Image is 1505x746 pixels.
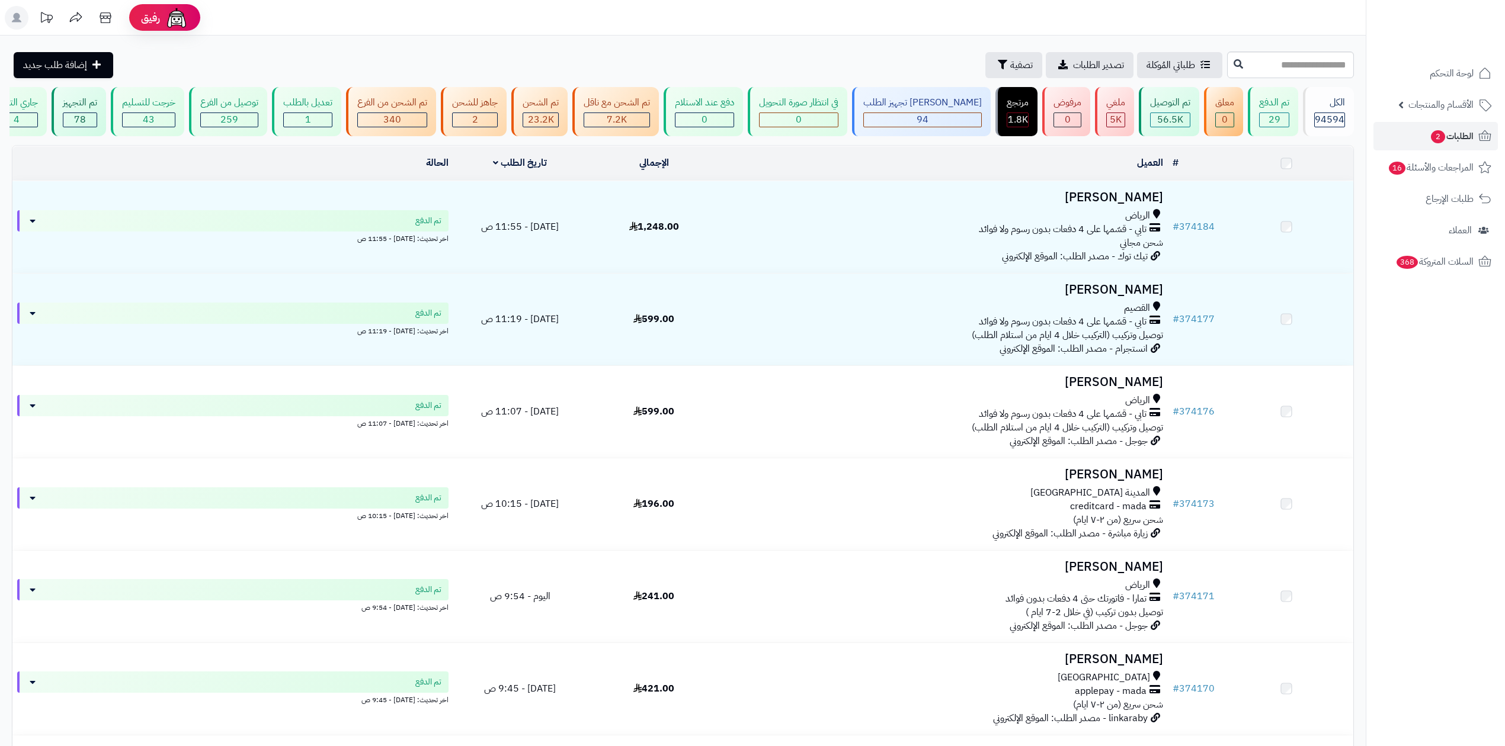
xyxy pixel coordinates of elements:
a: تم التوصيل 56.5K [1136,87,1202,136]
span: العملاء [1449,222,1472,239]
div: اخر تحديث: [DATE] - 9:45 ص [17,693,449,705]
span: [DATE] - 10:15 ص [481,497,559,511]
span: انستجرام - مصدر الطلب: الموقع الإلكتروني [1000,342,1148,356]
div: 56542 [1151,113,1190,127]
div: 1807 [1007,113,1028,127]
span: 0 [1222,112,1228,127]
a: مرتجع 1.8K [993,87,1040,136]
span: 4 [14,112,20,127]
span: [DATE] - 9:45 ص [484,681,556,696]
div: 4966 [1107,113,1125,127]
span: توصيل وتركيب (التركيب خلال 4 ايام من استلام الطلب) [972,420,1163,435]
a: الكل94594 [1301,87,1356,136]
span: 2 [1430,130,1446,144]
span: [GEOGRAPHIC_DATA] [1058,671,1150,684]
span: [DATE] - 11:19 ص [481,312,559,326]
span: تابي - قسّمها على 4 دفعات بدون رسوم ولا فوائد [979,223,1147,236]
span: 1,248.00 [629,220,679,234]
div: 78 [63,113,97,127]
a: مرفوض 0 [1040,87,1093,136]
a: #374184 [1173,220,1215,234]
h3: [PERSON_NAME] [726,375,1163,389]
span: تابي - قسّمها على 4 دفعات بدون رسوم ولا فوائد [979,407,1147,421]
div: تم التجهيز [63,96,97,110]
div: توصيل من الفرع [200,96,258,110]
h3: [PERSON_NAME] [726,560,1163,574]
div: 29 [1260,113,1289,127]
span: 94594 [1315,112,1344,127]
a: معلق 0 [1202,87,1245,136]
div: اخر تحديث: [DATE] - 11:19 ص [17,324,449,336]
a: #374171 [1173,589,1215,603]
span: توصيل بدون تركيب (في خلال 2-7 ايام ) [1026,605,1163,619]
div: تم الشحن مع ناقل [584,96,650,110]
span: السلات المتروكة [1395,253,1474,270]
span: الأقسام والمنتجات [1408,97,1474,113]
div: مرفوض [1053,96,1081,110]
a: #374170 [1173,681,1215,696]
a: طلبات الإرجاع [1373,185,1498,213]
a: تم الشحن 23.2K [509,87,570,136]
a: خرجت للتسليم 43 [108,87,187,136]
span: [DATE] - 11:55 ص [481,220,559,234]
span: 340 [383,112,401,127]
div: 0 [760,113,838,127]
span: تم الدفع [415,307,441,319]
span: creditcard - mada [1070,500,1147,513]
img: ai-face.png [165,6,188,30]
span: الرياض [1125,394,1150,407]
span: # [1173,681,1179,696]
span: شحن سريع (من ٢-٧ ايام) [1073,513,1163,527]
div: 0 [675,113,734,127]
span: طلباتي المُوكلة [1147,58,1195,72]
span: 0 [1065,112,1071,127]
div: [PERSON_NAME] تجهيز الطلب [863,96,982,110]
div: تم الشحن من الفرع [357,96,427,110]
a: تعديل بالطلب 1 [270,87,344,136]
span: الطلبات [1430,128,1474,144]
span: # [1173,589,1179,603]
span: 1 [305,112,311,127]
span: الرياض [1125,209,1150,223]
div: تم الدفع [1259,96,1289,110]
span: شحن مجاني [1120,236,1163,250]
span: [DATE] - 11:07 ص [481,404,559,419]
span: # [1173,312,1179,326]
a: في انتظار صورة التحويل 0 [745,87,850,136]
a: إضافة طلب جديد [14,52,113,78]
span: القصيم [1124,301,1150,315]
div: 1 [284,113,332,127]
a: الحالة [426,156,449,170]
span: جوجل - مصدر الطلب: الموقع الإلكتروني [1010,434,1148,448]
a: توصيل من الفرع 259 [187,87,270,136]
a: تاريخ الطلب [493,156,547,170]
div: 2 [453,113,497,127]
div: 94 [864,113,981,127]
div: جاهز للشحن [452,96,498,110]
span: 7.2K [607,112,627,127]
span: تابي - قسّمها على 4 دفعات بدون رسوم ولا فوائد [979,315,1147,329]
a: تم الشحن من الفرع 340 [344,87,438,136]
span: 43 [143,112,155,127]
span: 259 [220,112,238,127]
a: تم الشحن مع ناقل 7.2K [570,87,661,136]
span: تم الدفع [415,215,441,227]
div: مرتجع [1007,96,1029,110]
a: #374173 [1173,497,1215,511]
a: تحديثات المنصة [31,6,61,33]
span: 196.00 [633,497,674,511]
div: تم التوصيل [1150,96,1190,110]
div: تعديل بالطلب [283,96,332,110]
span: 5K [1110,112,1122,127]
span: 1.8K [1008,112,1028,127]
span: جوجل - مصدر الطلب: الموقع الإلكتروني [1010,619,1148,633]
a: السلات المتروكة368 [1373,247,1498,276]
a: دفع عند الاستلام 0 [661,87,745,136]
div: دفع عند الاستلام [675,96,734,110]
span: تم الدفع [415,676,441,688]
span: تم الدفع [415,584,441,596]
button: تصفية [985,52,1042,78]
span: 0 [702,112,707,127]
div: تم الشحن [523,96,559,110]
div: ملغي [1106,96,1125,110]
